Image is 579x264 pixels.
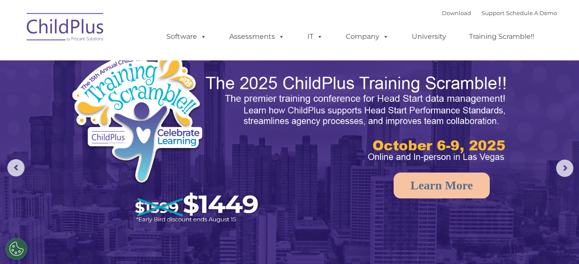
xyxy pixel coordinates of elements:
[299,28,332,45] a: IT
[337,28,397,45] a: Company
[6,238,27,260] button: Cookies Settings
[460,28,543,45] a: Training Scramble!!
[394,173,490,198] a: Learn More
[482,9,504,16] a: Support
[22,7,109,50] img: ChildPlus by Procare Solutions
[442,9,557,16] font: |
[403,28,455,45] a: University
[158,28,215,45] a: Software
[442,9,471,16] a: Download
[506,9,557,16] a: Schedule A Demo
[221,28,293,45] a: Assessments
